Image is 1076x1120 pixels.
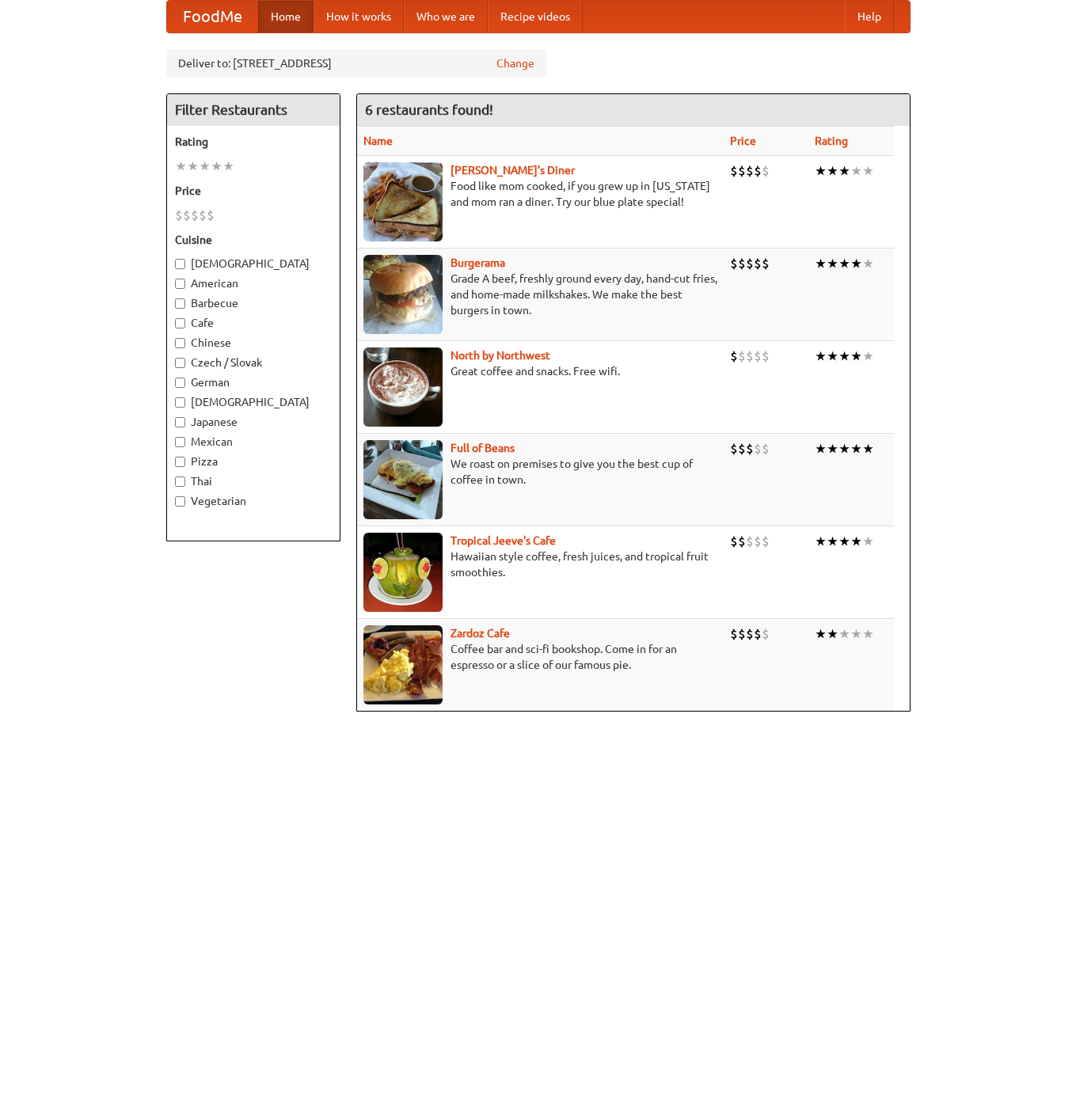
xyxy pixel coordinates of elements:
[175,454,332,469] label: Pizza
[762,255,770,272] li: $
[451,349,550,362] b: North by Northwest
[730,533,738,550] li: $
[363,533,443,612] img: jeeves.jpg
[762,533,770,550] li: $
[730,162,738,180] li: $
[496,55,534,71] a: Change
[175,338,185,348] input: Chinese
[175,473,332,489] label: Thai
[862,533,874,550] li: ★
[827,533,838,550] li: ★
[827,347,838,365] li: ★
[762,347,770,365] li: $
[746,162,754,180] li: $
[451,164,575,177] a: [PERSON_NAME]'s Diner
[175,374,332,390] label: German
[488,1,583,32] a: Recipe videos
[207,207,215,224] li: $
[838,347,850,365] li: ★
[451,627,510,640] b: Zardoz Cafe
[175,476,185,487] input: Thai
[815,440,827,457] li: ★
[838,440,850,457] li: ★
[850,440,862,457] li: ★
[815,625,827,643] li: ★
[730,135,756,147] a: Price
[754,255,762,272] li: $
[175,496,185,507] input: Vegetarian
[363,456,717,488] p: We roast on premises to give you the best cup of coffee in town.
[175,417,185,427] input: Japanese
[363,549,717,580] p: Hawaiian style coffee, fresh juices, and tropical fruit smoothies.
[451,534,556,547] a: Tropical Jeeve's Cafe
[827,162,838,180] li: ★
[730,255,738,272] li: $
[363,255,443,334] img: burgerama.jpg
[175,335,332,351] label: Chinese
[754,347,762,365] li: $
[754,625,762,643] li: $
[762,162,770,180] li: $
[838,625,850,643] li: ★
[363,363,717,379] p: Great coffee and snacks. Free wifi.
[850,347,862,365] li: ★
[175,355,332,370] label: Czech / Slovak
[738,162,746,180] li: $
[738,625,746,643] li: $
[175,318,185,328] input: Cafe
[746,255,754,272] li: $
[754,162,762,180] li: $
[850,625,862,643] li: ★
[199,158,211,175] li: ★
[754,440,762,457] li: $
[175,397,185,408] input: [DEMOGRAPHIC_DATA]
[754,533,762,550] li: $
[175,183,332,199] h5: Price
[363,347,443,427] img: north.jpg
[175,158,187,175] li: ★
[746,440,754,457] li: $
[827,440,838,457] li: ★
[815,533,827,550] li: ★
[167,94,340,126] h4: Filter Restaurants
[815,162,827,180] li: ★
[175,315,332,331] label: Cafe
[827,625,838,643] li: ★
[762,625,770,643] li: $
[222,158,234,175] li: ★
[850,255,862,272] li: ★
[862,440,874,457] li: ★
[850,162,862,180] li: ★
[451,256,505,269] a: Burgerama
[850,533,862,550] li: ★
[175,279,185,289] input: American
[175,256,332,271] label: [DEMOGRAPHIC_DATA]
[827,255,838,272] li: ★
[746,625,754,643] li: $
[738,255,746,272] li: $
[451,442,515,454] a: Full of Beans
[862,255,874,272] li: ★
[187,158,199,175] li: ★
[175,232,332,248] h5: Cuisine
[175,457,185,467] input: Pizza
[167,1,258,32] a: FoodMe
[363,641,717,673] p: Coffee bar and sci-fi bookshop. Come in for an espresso or a slice of our famous pie.
[730,347,738,365] li: $
[815,135,848,147] a: Rating
[199,207,207,224] li: $
[175,437,185,447] input: Mexican
[175,295,332,311] label: Barbecue
[175,259,185,269] input: [DEMOGRAPHIC_DATA]
[746,347,754,365] li: $
[404,1,488,32] a: Who we are
[175,358,185,368] input: Czech / Slovak
[211,158,222,175] li: ★
[838,162,850,180] li: ★
[191,207,199,224] li: $
[838,255,850,272] li: ★
[175,394,332,410] label: [DEMOGRAPHIC_DATA]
